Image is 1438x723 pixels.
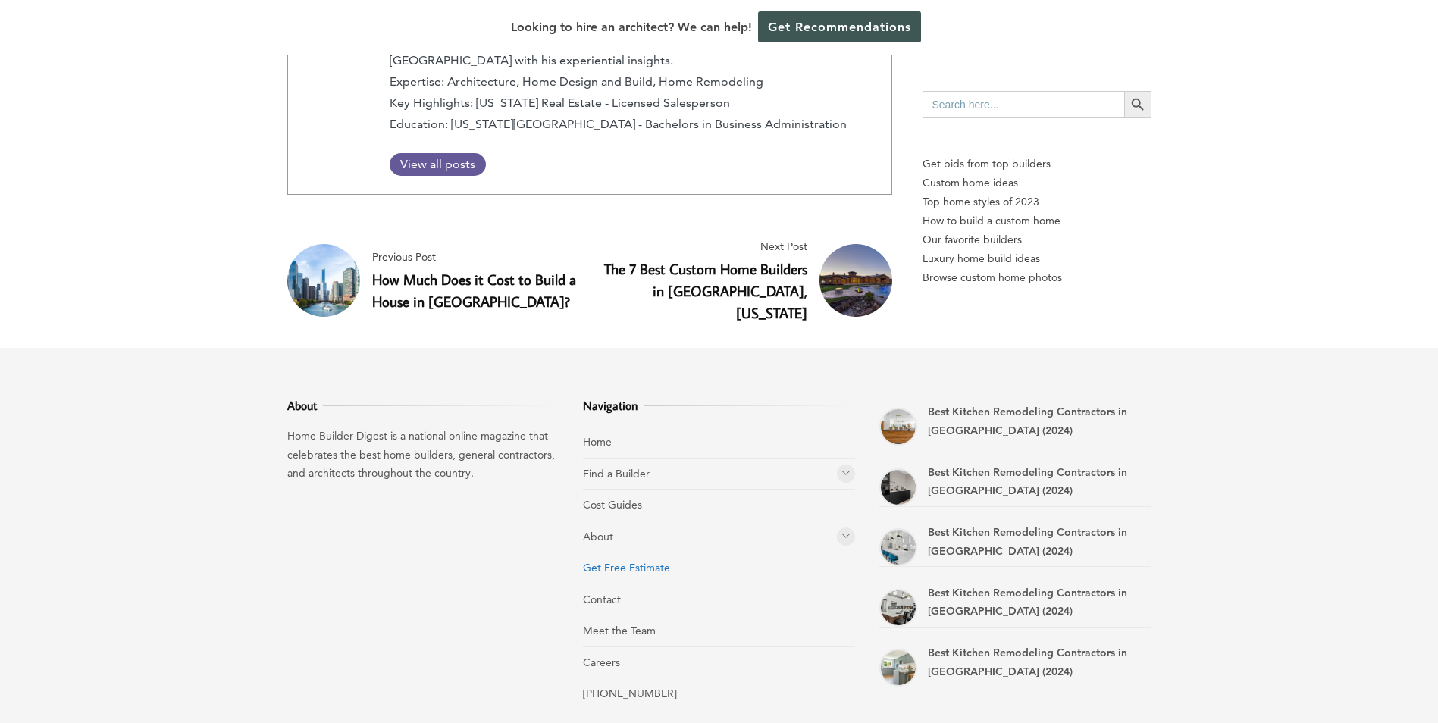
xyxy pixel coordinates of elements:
a: About [583,530,613,543]
a: Cost Guides [583,498,642,512]
a: Best Kitchen Remodeling Contractors in Coral Gables (2024) [879,528,917,566]
h3: About [287,396,559,415]
a: Browse custom home photos [923,268,1151,287]
iframe: Drift Widget Chat Controller [1362,647,1420,705]
a: Best Kitchen Remodeling Contractors in [GEOGRAPHIC_DATA] (2024) [928,525,1127,558]
a: Best Kitchen Remodeling Contractors in Doral (2024) [879,408,917,446]
a: How to build a custom home [923,211,1151,230]
a: Best Kitchen Remodeling Contractors in Plantation (2024) [879,468,917,506]
h3: Navigation [583,396,855,415]
a: [PHONE_NUMBER] [583,687,677,700]
a: Best Kitchen Remodeling Contractors in [GEOGRAPHIC_DATA] (2024) [928,646,1127,678]
a: Home [583,435,612,449]
p: Get bids from top builders [923,155,1151,174]
input: Search here... [923,91,1124,118]
span: Previous Post [372,248,584,267]
span: View all posts [390,157,486,171]
p: Home Builder Digest is a national online magazine that celebrates the best home builders, general... [287,427,559,483]
a: Luxury home build ideas [923,249,1151,268]
a: Get Free Estimate [583,561,670,574]
a: The 7 Best Custom Home Builders in [GEOGRAPHIC_DATA], [US_STATE] [604,259,807,322]
a: How Much Does it Cost to Build a House in [GEOGRAPHIC_DATA]? [372,270,576,311]
a: Find a Builder [583,467,650,480]
a: Best Kitchen Remodeling Contractors in [GEOGRAPHIC_DATA] (2024) [928,405,1127,437]
a: Custom home ideas [923,174,1151,192]
a: Get Recommendations [758,11,921,42]
a: Top home styles of 2023 [923,192,1151,211]
a: Careers [583,656,620,669]
svg: Search [1129,96,1146,113]
a: Meet the Team [583,624,656,637]
a: Best Kitchen Remodeling Contractors in [GEOGRAPHIC_DATA] (2024) [928,465,1127,498]
a: View all posts [390,153,486,176]
a: Best Kitchen Remodeling Contractors in Miami Beach (2024) [879,649,917,687]
a: Best Kitchen Remodeling Contractors in Boca Raton (2024) [879,589,917,627]
span: Next Post [596,237,807,256]
a: Best Kitchen Remodeling Contractors in [GEOGRAPHIC_DATA] (2024) [928,586,1127,618]
a: Contact [583,593,621,606]
a: Our favorite builders [923,230,1151,249]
